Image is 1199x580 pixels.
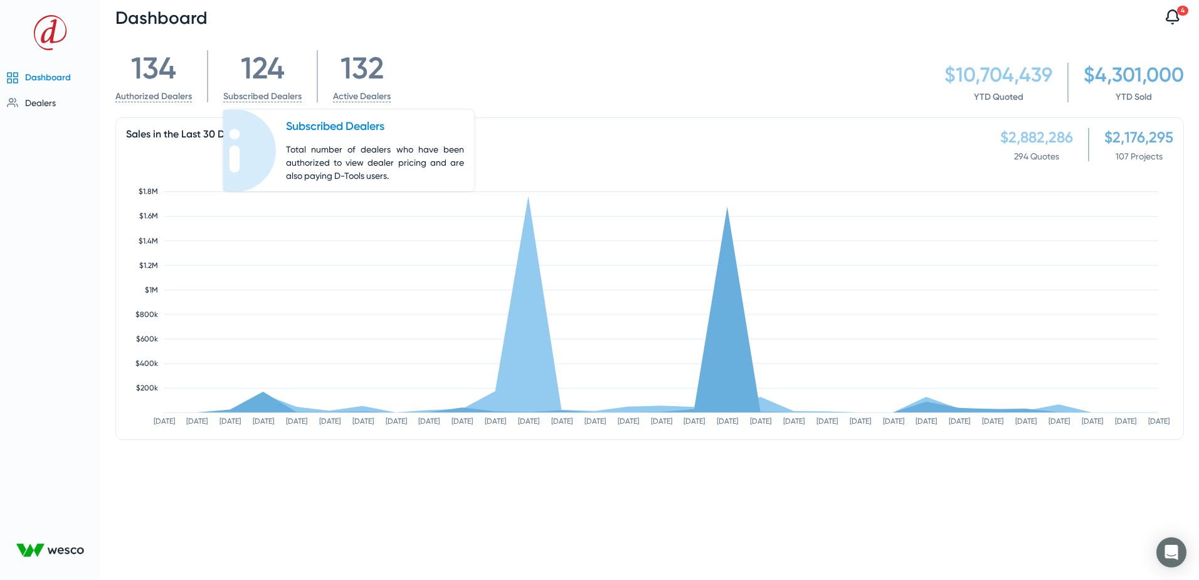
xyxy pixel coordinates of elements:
[618,417,639,426] text: [DATE]
[25,98,56,108] span: Dealers
[1000,128,1073,146] div: $2,882,286
[154,417,175,426] text: [DATE]
[1156,537,1186,567] div: Open Intercom Messenger
[145,286,158,294] text: $1M
[982,417,1003,426] text: [DATE]
[10,537,90,563] img: WescoAnixter_638860323168288113.png
[286,119,464,133] div: Subscribed Dealers
[651,417,672,426] text: [DATE]
[850,417,871,426] text: [DATE]
[139,261,158,270] text: $1.2M
[115,91,192,102] a: Authorized Dealers
[452,417,473,426] text: [DATE]
[135,310,158,319] text: $800k
[223,91,302,102] a: Subscribed Dealers
[974,92,1023,102] a: YTD Quoted
[136,335,158,343] text: $600k
[126,128,240,140] span: Sales in the Last 30 Days
[1000,151,1073,161] span: 294 Quotes
[286,417,307,426] text: [DATE]
[1115,417,1136,426] text: [DATE]
[1082,417,1103,426] text: [DATE]
[139,187,158,196] text: $1.8M
[386,417,407,426] text: [DATE]
[186,417,208,426] text: [DATE]
[1104,128,1173,146] div: $2,176,295
[944,63,1052,87] div: $10,704,439
[352,417,374,426] text: [DATE]
[684,417,705,426] text: [DATE]
[319,417,341,426] text: [DATE]
[25,72,71,83] span: Dashboard
[253,417,274,426] text: [DATE]
[916,417,937,426] text: [DATE]
[115,8,208,28] span: Dashboard
[333,50,391,86] div: 132
[219,417,241,426] text: [DATE]
[139,237,158,245] text: $1.4M
[139,212,158,220] text: $1.6M
[1116,92,1152,102] a: YTD Sold
[333,91,391,102] a: Active Dealers
[418,417,440,426] text: [DATE]
[1084,63,1184,87] div: $4,301,000
[518,417,539,426] text: [DATE]
[584,417,606,426] text: [DATE]
[136,384,158,392] text: $200k
[717,417,738,426] text: [DATE]
[949,417,970,426] text: [DATE]
[551,417,573,426] text: [DATE]
[883,417,904,426] text: [DATE]
[485,417,506,426] text: [DATE]
[750,417,771,426] text: [DATE]
[816,417,838,426] text: [DATE]
[223,50,302,86] div: 124
[1015,417,1037,426] text: [DATE]
[1104,151,1173,161] span: 107 Projects
[115,50,192,86] div: 134
[286,143,464,183] div: Total number of dealers who have been authorized to view dealer pricing and are also paying D-Too...
[1148,417,1170,426] text: [DATE]
[783,417,805,426] text: [DATE]
[135,359,158,368] text: $400k
[1048,417,1070,426] text: [DATE]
